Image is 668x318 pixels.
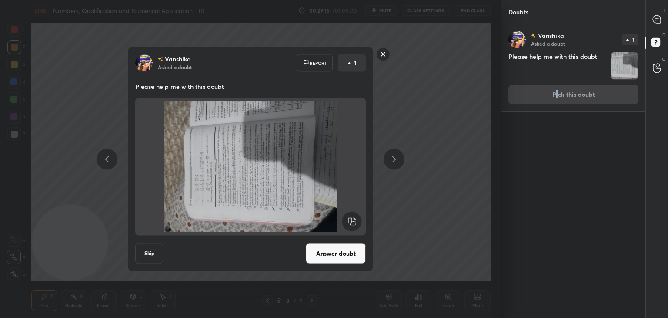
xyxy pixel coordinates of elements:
button: Skip [135,243,163,264]
div: Report [297,54,333,72]
h4: Please help me with this doubt [508,52,607,80]
p: Doubts [501,0,535,24]
p: Asked a doubt [531,40,565,47]
img: 17598464492AEW0A.JPEG [611,52,638,79]
p: Asked a doubt [158,64,192,71]
p: D [662,31,665,38]
img: no-rating-badge.077c3623.svg [158,57,163,61]
p: T [663,7,665,14]
p: 1 [354,59,357,68]
img: no-rating-badge.077c3623.svg [531,34,536,38]
button: Answer doubt [306,243,366,264]
p: G [662,56,665,62]
img: 73d82ab6faf54a40af1271545d7f5660.jpg [135,54,153,72]
p: Vanshika [538,32,564,39]
p: Vanshika [165,56,191,63]
p: 1 [632,37,635,42]
img: 17598464492AEW0A.JPEG [146,101,355,232]
img: 73d82ab6faf54a40af1271545d7f5660.jpg [508,31,526,48]
p: Please help me with this doubt [135,82,366,91]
